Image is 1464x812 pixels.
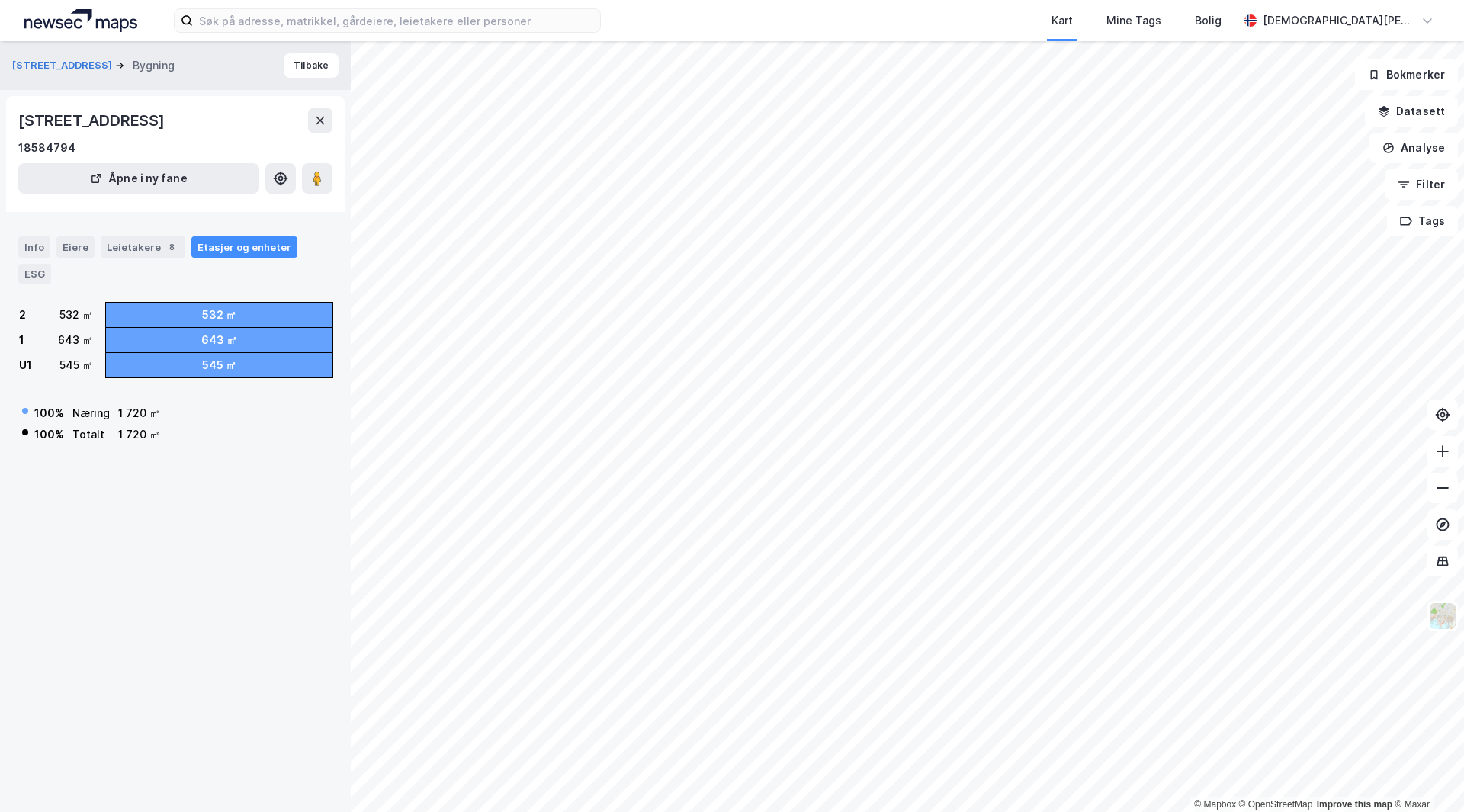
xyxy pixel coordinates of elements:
div: 532 ㎡ [59,306,93,324]
div: Mine Tags [1106,11,1161,30]
div: Info [18,236,50,258]
div: 532 ㎡ [202,306,236,324]
div: Bolig [1195,11,1222,30]
div: 100 % [34,425,64,444]
input: Søk på adresse, matrikkel, gårdeiere, leietakere eller personer [193,9,600,32]
button: Bokmerker [1355,59,1458,90]
div: Bygning [133,56,175,75]
img: logo.a4113a55bc3d86da70a041830d287a7e.svg [24,9,137,32]
div: Næring [72,404,110,422]
button: Tags [1387,206,1458,236]
div: 545 ㎡ [202,356,236,374]
div: 18584794 [18,139,75,157]
div: 1 720 ㎡ [118,425,160,444]
div: 1 720 ㎡ [118,404,160,422]
button: Tilbake [284,53,339,78]
div: 8 [164,239,179,255]
div: 643 ㎡ [58,331,93,349]
a: Improve this map [1317,799,1392,810]
div: [DEMOGRAPHIC_DATA][PERSON_NAME] [1263,11,1415,30]
div: 1 [19,331,24,349]
img: Z [1428,602,1457,631]
div: Etasjer og enheter [197,240,291,254]
div: Kart [1051,11,1073,30]
div: Leietakere [101,236,185,258]
a: OpenStreetMap [1239,799,1313,810]
iframe: Chat Widget [1388,739,1464,812]
button: Åpne i ny fane [18,163,259,194]
div: 545 ㎡ [59,356,93,374]
button: Datasett [1365,96,1458,127]
div: 2 [19,306,26,324]
div: 100 % [34,404,64,422]
button: [STREET_ADDRESS] [12,58,115,73]
button: Analyse [1369,133,1458,163]
div: [STREET_ADDRESS] [18,108,168,133]
div: Totalt [72,425,110,444]
div: ESG [18,264,51,284]
div: 643 ㎡ [201,331,237,349]
div: Eiere [56,236,95,258]
a: Mapbox [1194,799,1236,810]
button: Filter [1385,169,1458,200]
div: U1 [19,356,32,374]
